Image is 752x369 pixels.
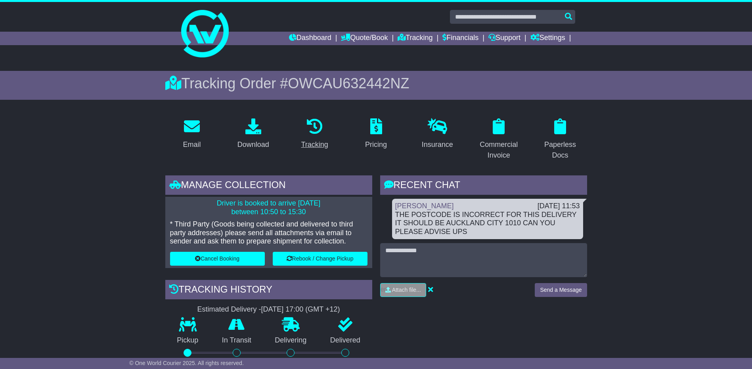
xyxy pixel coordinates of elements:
a: Pricing [360,116,392,153]
div: Commercial Invoice [477,139,520,161]
button: Cancel Booking [170,252,265,266]
a: Financials [442,32,478,45]
a: Email [178,116,206,153]
button: Send a Message [535,283,587,297]
p: Driver is booked to arrive [DATE] between 10:50 to 15:30 [170,199,367,216]
div: Manage collection [165,175,372,197]
a: Commercial Invoice [472,116,526,164]
button: Rebook / Change Pickup [273,252,367,266]
div: [DATE] 17:00 (GMT +12) [261,305,340,314]
div: Pricing [365,139,387,150]
div: THE POSTCODE IS INCORRECT FOR THIS DELIVERY IT SHOULD BE AUCKLAND CITY 1010 CAN YOU PLEASE ADVISE... [395,211,580,236]
span: OWCAU632442NZ [288,75,409,91]
a: Dashboard [289,32,331,45]
a: Settings [530,32,565,45]
a: Quote/Book [341,32,388,45]
a: Tracking [296,116,333,153]
div: Tracking [301,139,328,150]
p: Pickup [165,336,210,345]
a: [PERSON_NAME] [395,202,454,210]
span: © One World Courier 2025. All rights reserved. [129,360,244,366]
div: [DATE] 11:53 [538,202,580,211]
a: Tracking [398,32,432,45]
a: Support [488,32,520,45]
div: Estimated Delivery - [165,305,372,314]
p: Delivering [263,336,319,345]
div: Tracking Order # [165,75,587,92]
div: Insurance [422,139,453,150]
div: Paperless Docs [539,139,582,161]
div: Tracking history [165,280,372,301]
div: Download [237,139,269,150]
p: * Third Party (Goods being collected and delivered to third party addresses) please send all atta... [170,220,367,246]
a: Paperless Docs [534,116,587,164]
p: Delivered [318,336,372,345]
div: RECENT CHAT [380,175,587,197]
p: In Transit [210,336,263,345]
a: Download [232,116,274,153]
div: Email [183,139,201,150]
a: Insurance [417,116,458,153]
